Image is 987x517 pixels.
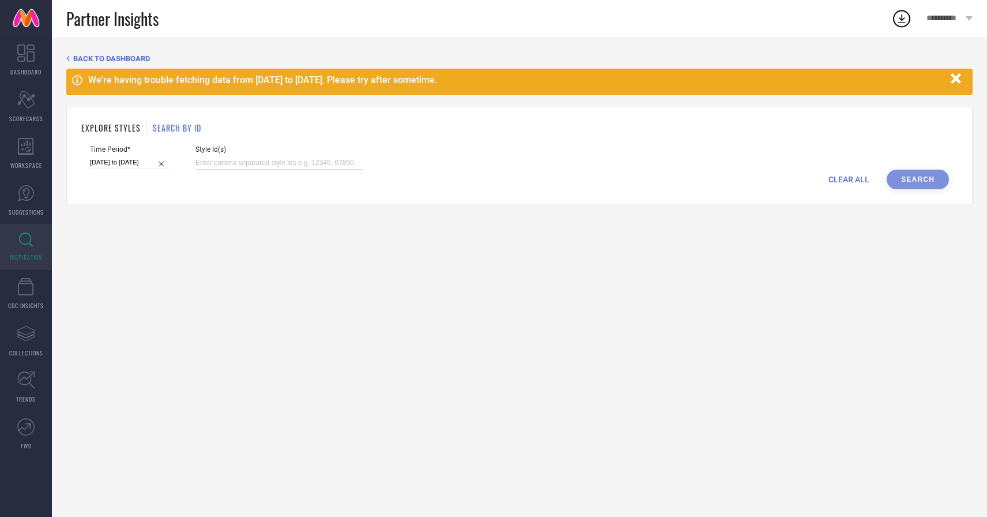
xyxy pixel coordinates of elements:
span: CLEAR ALL [828,175,869,184]
span: BACK TO DASHBOARD [73,54,150,63]
h1: EXPLORE STYLES [81,122,141,134]
input: Select time period [90,156,169,168]
span: Partner Insights [66,7,159,31]
span: Style Id(s) [195,145,363,153]
div: Back TO Dashboard [66,54,973,63]
h1: SEARCH BY ID [153,122,201,134]
span: SUGGESTIONS [9,208,44,216]
span: Time Period* [90,145,169,153]
span: CDC INSIGHTS [8,301,44,310]
span: WORKSPACE [10,161,42,170]
span: DASHBOARD [10,68,42,76]
span: SCORECARDS [9,114,43,123]
span: INSPIRATION [10,253,42,261]
div: Open download list [891,8,912,29]
span: FWD [21,441,32,450]
span: TRENDS [16,395,36,403]
div: We're having trouble fetching data from [DATE] to [DATE]. Please try after sometime. [88,74,945,85]
span: COLLECTIONS [9,349,43,357]
input: Enter comma separated style ids e.g. 12345, 67890 [195,156,363,170]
